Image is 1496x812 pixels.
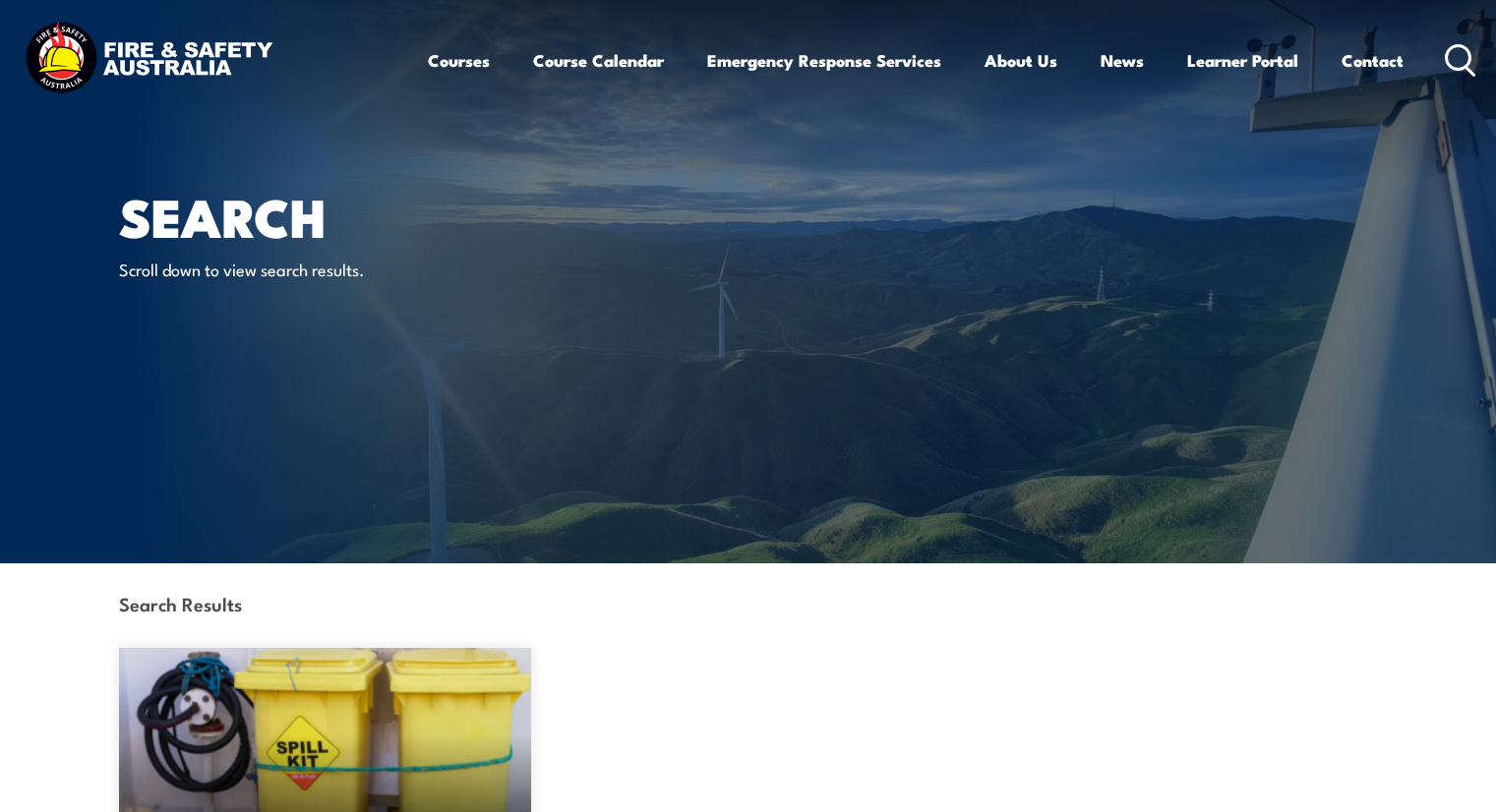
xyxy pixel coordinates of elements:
a: About Us [985,34,1057,87]
a: News [1101,34,1144,87]
a: Courses [428,34,490,87]
a: Emergency Response Services [707,34,941,87]
p: Scroll down to view search results. [119,258,478,280]
a: Learner Portal [1187,34,1298,87]
h1: Search [119,193,605,239]
a: Contact [1342,34,1404,87]
strong: Search Results [119,590,242,616]
a: Course Calendar [533,34,664,87]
